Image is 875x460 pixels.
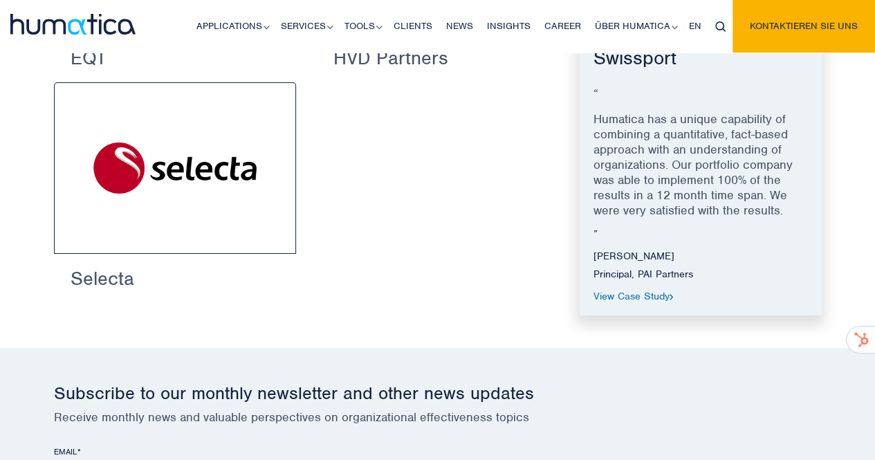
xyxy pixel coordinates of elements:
[54,446,77,457] font: EMAIL
[593,268,693,280] font: Principal, PAI Partners
[344,20,375,32] font: Tools
[593,86,598,101] font: “
[196,20,262,32] font: Applications
[80,109,270,228] img: Selecta
[750,20,858,32] font: Kontaktieren Sie uns
[593,290,674,302] a: View Case Study
[593,290,670,302] font: View Case Study
[54,382,534,404] font: Subscribe to our monthly newsletter and other news updates
[281,20,326,32] font: Services
[10,14,136,35] img: logo
[689,20,701,32] font: EN
[715,21,726,32] img: search_icon
[446,20,473,32] font: News
[333,46,448,70] font: HVD Partners
[71,46,107,70] font: EQT
[394,20,432,32] font: clients
[593,250,674,262] font: [PERSON_NAME]
[71,267,134,291] font: Selecta
[670,294,674,300] img: arrow icon
[487,20,531,32] font: Insights
[593,227,598,241] font: ”
[593,46,676,70] font: Swissport
[544,20,581,32] font: career
[54,410,529,425] font: Receive monthly news and valuable perspectives on organizational effectiveness topics
[595,20,670,32] font: Über Humatica
[593,111,793,218] font: Humatica has a unique capability of combining a quantitative, fact-based approach with an underst...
